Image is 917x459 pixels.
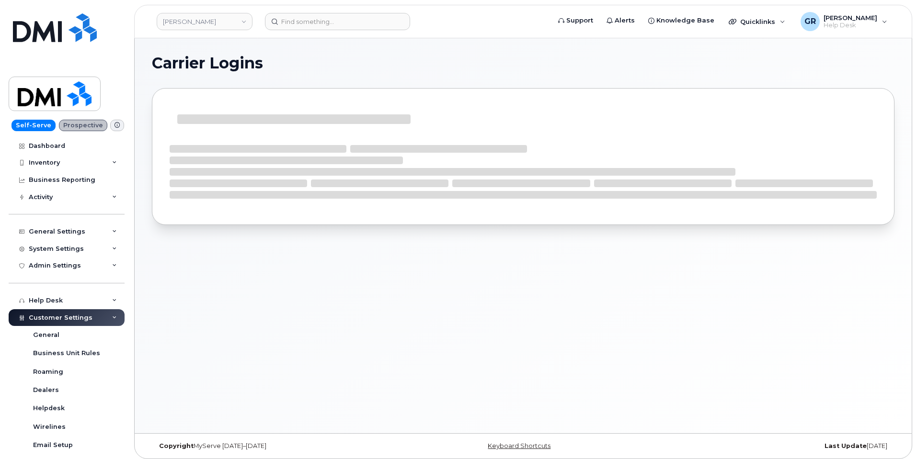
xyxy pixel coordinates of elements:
[159,442,194,449] strong: Copyright
[152,56,263,70] span: Carrier Logins
[152,442,400,450] div: MyServe [DATE]–[DATE]
[647,442,894,450] div: [DATE]
[488,442,550,449] a: Keyboard Shortcuts
[825,442,867,449] strong: Last Update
